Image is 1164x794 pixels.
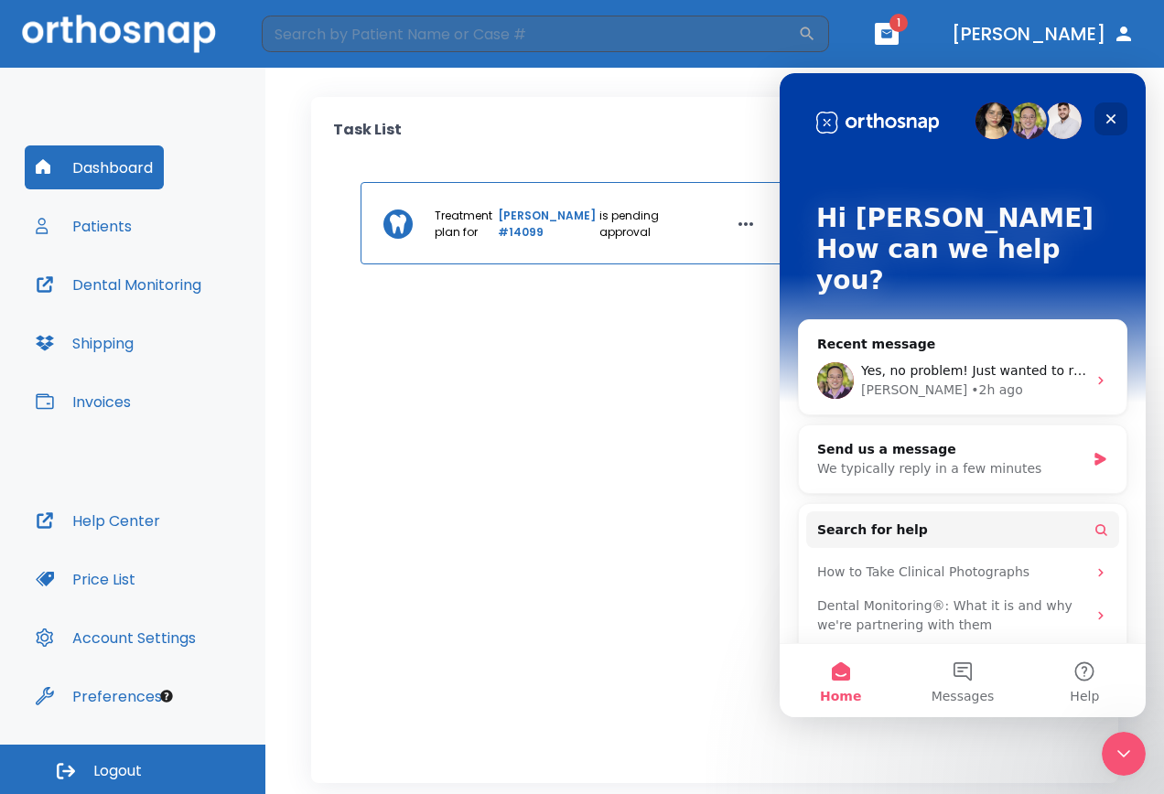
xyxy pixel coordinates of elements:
div: Tooltip anchor [158,688,175,704]
button: Search for help [27,438,339,475]
span: Search for help [38,447,148,467]
button: Dashboard [25,145,164,189]
button: Shipping [25,321,145,365]
input: Search by Patient Name or Case # [262,16,798,52]
iframe: Intercom live chat [780,73,1146,717]
div: How to Take Clinical Photographs [38,489,307,509]
button: [PERSON_NAME] [944,17,1142,50]
span: Yes, no problem! Just wanted to review it with the patient and didn't want her confused. Thanks f... [81,290,794,305]
button: Help [244,571,366,644]
div: Dental Monitoring®: What it is and why we're partnering with them [27,516,339,569]
button: Dental Monitoring [25,263,212,306]
p: Treatment plan for [435,208,494,241]
div: Send us a messageWe typically reply in a few minutes [18,351,348,421]
div: Dental Monitoring®: What it is and why we're partnering with them [38,523,307,562]
div: Close [315,29,348,62]
p: is pending approval [599,208,665,241]
p: Task List [333,119,402,160]
span: Help [290,617,319,629]
img: Orthosnap [22,15,216,52]
button: Account Settings [25,616,207,660]
div: Send us a message [38,367,306,386]
button: Price List [25,557,146,601]
div: We typically reply in a few minutes [38,386,306,405]
span: Home [40,617,81,629]
span: Messages [152,617,215,629]
button: Messages [122,571,243,644]
span: Logout [93,761,142,781]
span: 1 [889,14,908,32]
button: Invoices [25,380,142,424]
div: • 2h ago [191,307,243,327]
a: [PERSON_NAME] #14099 [498,208,596,241]
button: Patients [25,204,143,248]
button: Help Center [25,499,171,542]
iframe: Intercom live chat [1102,732,1146,776]
button: Preferences [25,674,173,718]
div: [PERSON_NAME] [81,307,188,327]
div: How to Take Clinical Photographs [27,482,339,516]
